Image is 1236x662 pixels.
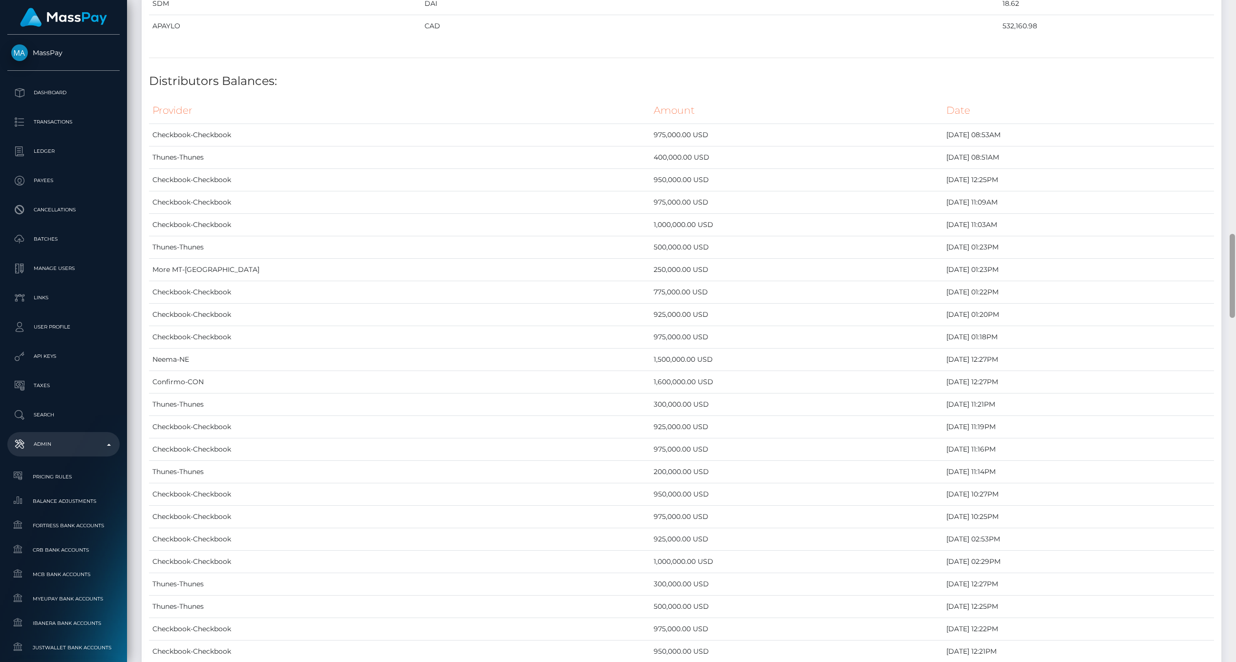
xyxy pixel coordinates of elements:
[943,596,1214,618] td: [DATE] 12:25PM
[650,551,943,573] td: 1,000,000.00 USD
[650,326,943,349] td: 975,000.00 USD
[11,349,116,364] p: API Keys
[943,259,1214,281] td: [DATE] 01:23PM
[11,520,116,531] span: Fortress Bank Accounts
[650,416,943,438] td: 925,000.00 USD
[11,471,116,482] span: Pricing Rules
[149,236,650,259] td: Thunes-Thunes
[943,281,1214,304] td: [DATE] 01:22PM
[7,48,120,57] span: MassPay
[943,618,1214,641] td: [DATE] 12:22PM
[7,613,120,634] a: Ibanera Bank Accounts
[7,564,120,585] a: MCB Bank Accounts
[7,491,120,512] a: Balance Adjustments
[11,496,116,507] span: Balance Adjustments
[149,124,650,146] td: Checkbook-Checkbook
[149,281,650,304] td: Checkbook-Checkbook
[650,618,943,641] td: 975,000.00 USD
[149,438,650,461] td: Checkbook-Checkbook
[149,259,650,281] td: More MT-[GEOGRAPHIC_DATA]
[7,168,120,193] a: Payees
[149,461,650,483] td: Thunes-Thunes
[943,124,1214,146] td: [DATE] 08:53AM
[149,326,650,349] td: Checkbook-Checkbook
[11,378,116,393] p: Taxes
[7,139,120,164] a: Ledger
[149,483,650,506] td: Checkbook-Checkbook
[149,15,421,38] td: APAYLO
[421,15,999,38] td: CAD
[943,304,1214,326] td: [DATE] 01:20PM
[943,528,1214,551] td: [DATE] 02:53PM
[7,227,120,251] a: Batches
[943,97,1214,124] th: Date
[7,315,120,339] a: User Profile
[7,539,120,560] a: CRB Bank Accounts
[943,146,1214,169] td: [DATE] 08:51AM
[943,393,1214,416] td: [DATE] 11:21PM
[11,173,116,188] p: Payees
[943,573,1214,596] td: [DATE] 12:27PM
[943,551,1214,573] td: [DATE] 02:29PM
[650,281,943,304] td: 775,000.00 USD
[149,528,650,551] td: Checkbook-Checkbook
[149,349,650,371] td: Neema-NE
[149,146,650,169] td: Thunes-Thunes
[650,97,943,124] th: Amount
[149,393,650,416] td: Thunes-Thunes
[20,8,107,27] img: MassPay Logo
[7,637,120,658] a: JustWallet Bank Accounts
[149,73,1214,90] h4: Distributors Balances:
[7,373,120,398] a: Taxes
[11,115,116,129] p: Transactions
[7,198,120,222] a: Cancellations
[943,326,1214,349] td: [DATE] 01:18PM
[650,259,943,281] td: 250,000.00 USD
[149,551,650,573] td: Checkbook-Checkbook
[943,236,1214,259] td: [DATE] 01:23PM
[11,44,28,61] img: MassPay
[149,506,650,528] td: Checkbook-Checkbook
[943,506,1214,528] td: [DATE] 10:25PM
[943,461,1214,483] td: [DATE] 11:14PM
[7,344,120,369] a: API Keys
[11,642,116,653] span: JustWallet Bank Accounts
[7,81,120,105] a: Dashboard
[7,110,120,134] a: Transactions
[7,286,120,310] a: Links
[943,169,1214,191] td: [DATE] 12:25PM
[11,437,116,452] p: Admin
[11,593,116,604] span: MyEUPay Bank Accounts
[943,349,1214,371] td: [DATE] 12:27PM
[650,573,943,596] td: 300,000.00 USD
[7,588,120,609] a: MyEUPay Bank Accounts
[943,438,1214,461] td: [DATE] 11:16PM
[650,191,943,214] td: 975,000.00 USD
[943,191,1214,214] td: [DATE] 11:09AM
[149,97,650,124] th: Provider
[650,304,943,326] td: 925,000.00 USD
[11,261,116,276] p: Manage Users
[943,483,1214,506] td: [DATE] 10:27PM
[149,416,650,438] td: Checkbook-Checkbook
[11,408,116,422] p: Search
[7,256,120,281] a: Manage Users
[11,203,116,217] p: Cancellations
[650,214,943,236] td: 1,000,000.00 USD
[149,169,650,191] td: Checkbook-Checkbook
[650,483,943,506] td: 950,000.00 USD
[650,393,943,416] td: 300,000.00 USD
[999,15,1214,38] td: 532,160.98
[650,169,943,191] td: 950,000.00 USD
[943,371,1214,393] td: [DATE] 12:27PM
[149,596,650,618] td: Thunes-Thunes
[11,544,116,556] span: CRB Bank Accounts
[11,232,116,247] p: Batches
[11,569,116,580] span: MCB Bank Accounts
[11,290,116,305] p: Links
[943,214,1214,236] td: [DATE] 11:03AM
[650,146,943,169] td: 400,000.00 USD
[11,618,116,629] span: Ibanera Bank Accounts
[7,515,120,536] a: Fortress Bank Accounts
[11,320,116,334] p: User Profile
